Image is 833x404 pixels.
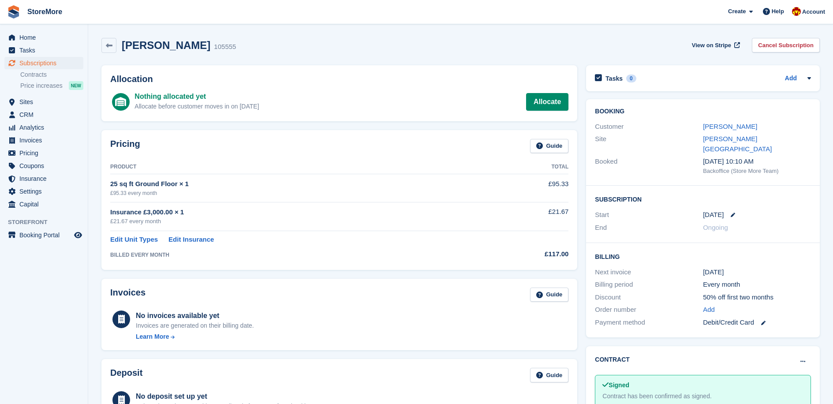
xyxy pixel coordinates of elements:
[703,280,811,290] div: Every month
[728,7,746,16] span: Create
[19,134,72,146] span: Invoices
[110,288,146,302] h2: Invoices
[595,280,703,290] div: Billing period
[7,5,20,19] img: stora-icon-8386f47178a22dfd0bd8f6a31ec36ba5ce8667c1dd55bd0f319d3a0aa187defe.svg
[703,167,811,176] div: Backoffice (Store More Team)
[19,121,72,134] span: Analytics
[703,318,811,328] div: Debit/Credit Card
[4,96,83,108] a: menu
[136,332,254,341] a: Learn More
[595,355,630,364] h2: Contract
[19,31,72,44] span: Home
[19,172,72,185] span: Insurance
[20,82,63,90] span: Price increases
[19,160,72,172] span: Coupons
[122,39,210,51] h2: [PERSON_NAME]
[168,235,214,245] a: Edit Insurance
[595,223,703,233] div: End
[595,305,703,315] div: Order number
[19,57,72,69] span: Subscriptions
[703,123,757,130] a: [PERSON_NAME]
[110,368,142,382] h2: Deposit
[703,224,728,231] span: Ongoing
[4,57,83,69] a: menu
[4,147,83,159] a: menu
[110,207,483,217] div: Insurance £3,000.00 × 1
[20,81,83,90] a: Price increases NEW
[19,44,72,56] span: Tasks
[752,38,820,52] a: Cancel Subscription
[24,4,66,19] a: StoreMore
[73,230,83,240] a: Preview store
[595,318,703,328] div: Payment method
[530,288,569,302] a: Guide
[595,267,703,277] div: Next invoice
[595,210,703,220] div: Start
[703,135,772,153] a: [PERSON_NAME][GEOGRAPHIC_DATA]
[4,108,83,121] a: menu
[595,292,703,303] div: Discount
[483,249,569,259] div: £117.00
[483,160,569,174] th: Total
[483,174,569,202] td: £95.33
[526,93,568,111] a: Allocate
[772,7,784,16] span: Help
[69,81,83,90] div: NEW
[110,251,483,259] div: BILLED EVERY MONTH
[595,122,703,132] div: Customer
[703,157,811,167] div: [DATE] 10:10 AM
[802,7,825,16] span: Account
[110,217,483,226] div: £21.67 every month
[19,147,72,159] span: Pricing
[110,160,483,174] th: Product
[703,292,811,303] div: 50% off first two months
[4,134,83,146] a: menu
[19,108,72,121] span: CRM
[595,252,811,261] h2: Billing
[530,368,569,382] a: Guide
[19,96,72,108] span: Sites
[692,41,731,50] span: View on Stripe
[785,74,797,84] a: Add
[20,71,83,79] a: Contracts
[605,75,623,82] h2: Tasks
[4,44,83,56] a: menu
[8,218,88,227] span: Storefront
[4,172,83,185] a: menu
[4,229,83,241] a: menu
[19,198,72,210] span: Capital
[214,42,236,52] div: 105555
[136,321,254,330] div: Invoices are generated on their billing date.
[110,139,140,153] h2: Pricing
[4,31,83,44] a: menu
[110,189,483,197] div: £95.33 every month
[688,38,742,52] a: View on Stripe
[530,139,569,153] a: Guide
[703,267,811,277] div: [DATE]
[4,185,83,198] a: menu
[136,391,318,402] div: No deposit set up yet
[595,108,811,115] h2: Booking
[595,134,703,154] div: Site
[110,74,568,84] h2: Allocation
[602,381,803,390] div: Signed
[19,185,72,198] span: Settings
[4,160,83,172] a: menu
[134,102,259,111] div: Allocate before customer moves in on [DATE]
[4,198,83,210] a: menu
[4,121,83,134] a: menu
[110,179,483,189] div: 25 sq ft Ground Floor × 1
[703,305,715,315] a: Add
[134,91,259,102] div: Nothing allocated yet
[136,332,169,341] div: Learn More
[110,235,158,245] a: Edit Unit Types
[792,7,801,16] img: Store More Team
[595,157,703,175] div: Booked
[595,195,811,203] h2: Subscription
[602,392,803,401] div: Contract has been confirmed as signed.
[703,210,724,220] time: 2025-09-08 00:00:00 UTC
[19,229,72,241] span: Booking Portal
[483,202,569,231] td: £21.67
[136,310,254,321] div: No invoices available yet
[626,75,636,82] div: 0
